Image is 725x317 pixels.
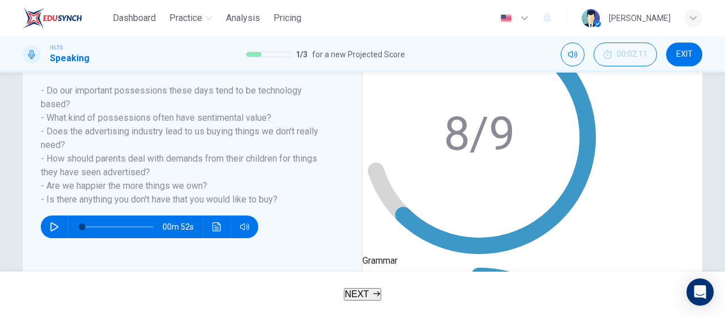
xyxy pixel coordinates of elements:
button: Pricing [269,8,306,28]
div: [PERSON_NAME] [609,11,671,25]
span: for a new Projected Score [312,48,405,61]
button: EXIT [666,43,702,66]
span: Dashboard [113,11,156,25]
button: Analysis [221,8,265,28]
span: Analysis [226,11,260,25]
img: en [499,14,513,23]
img: EduSynch logo [23,7,82,29]
span: IELTS [50,44,63,52]
span: Practice [169,11,202,25]
button: Dashboard [108,8,160,28]
span: Grammar [362,255,398,266]
button: Practice [165,8,217,28]
button: 00:02:11 [594,43,657,66]
a: EduSynch logo [23,7,108,29]
span: Pricing [274,11,301,25]
img: Profile picture [582,9,600,27]
span: EXIT [676,50,693,59]
div: Hide [594,43,657,66]
button: NEXT [344,288,382,301]
span: 00m 52s [163,215,203,238]
h1: Speaking [50,52,89,65]
button: Click to see the audio transcription [208,215,226,238]
span: 1 / 3 [296,48,308,61]
span: NEXT [345,289,369,299]
text: 8/9 [443,107,515,161]
h6: We've been talking about personal possessions. I'd like to discuss this subject with you with som... [41,43,330,206]
span: 00:02:11 [617,50,647,59]
div: Mute [561,43,585,66]
div: Open Intercom Messenger [686,278,714,306]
